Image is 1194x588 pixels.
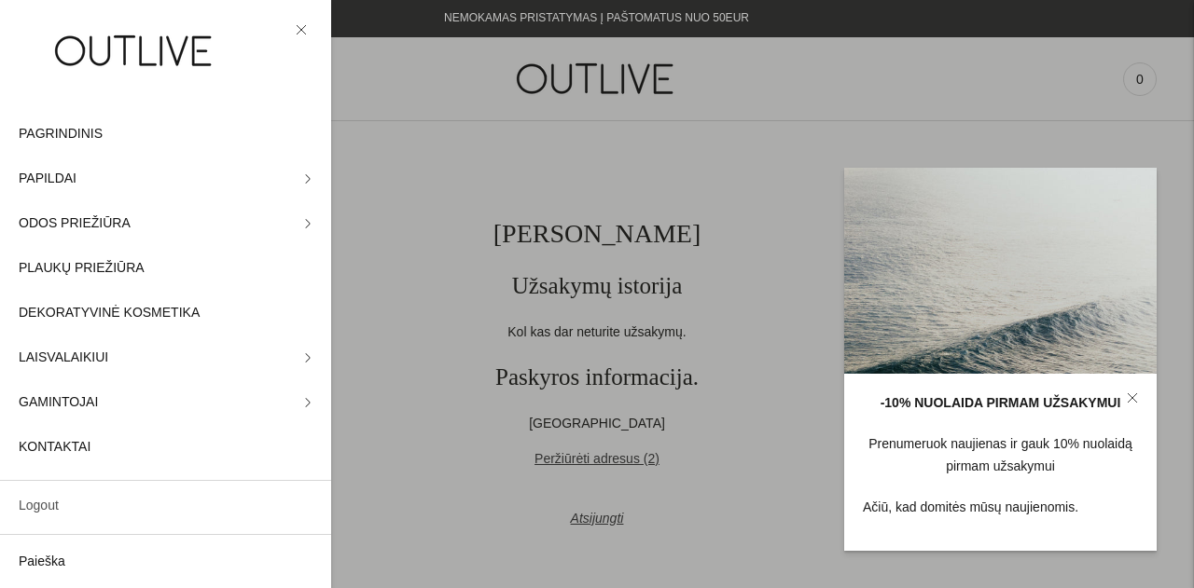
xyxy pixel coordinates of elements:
span: DEKORATYVINĖ KOSMETIKA [19,302,200,324]
div: Prenumeruok naujienas ir gauk 10% nuolaidą pirmam užsakymui [863,433,1138,478]
span: PAGRINDINIS [19,123,103,145]
img: OUTLIVE [19,19,252,83]
div: -10% NUOLAIDA PIRMAM UŽSAKYMUI [863,392,1138,415]
span: GAMINTOJAI [19,391,98,414]
span: PLAUKŲ PRIEŽIŪRA [19,257,145,280]
span: PAPILDAI [19,168,76,190]
span: LAISVALAIKIUI [19,347,108,369]
p: Ačiū, kad domitės mūsų naujienomis. [863,497,1138,519]
span: KONTAKTAI [19,436,90,458]
span: ODOS PRIEŽIŪRA [19,212,131,235]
